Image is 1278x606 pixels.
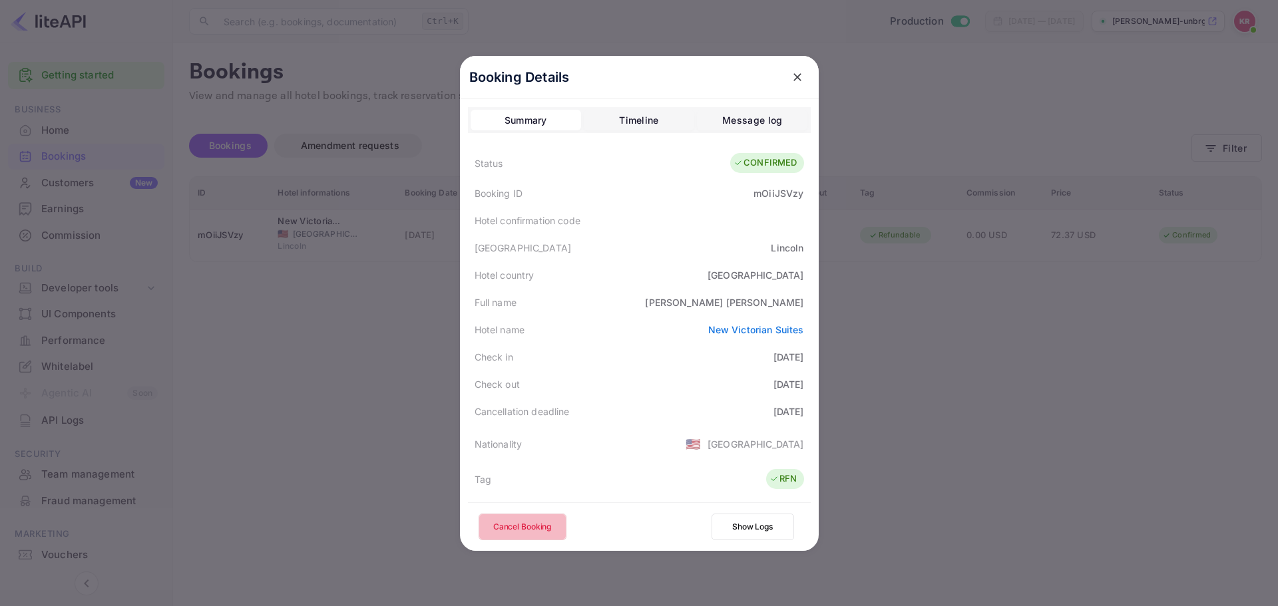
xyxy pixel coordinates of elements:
button: close [785,65,809,89]
p: Booking Details [469,67,570,87]
div: Booking ID [475,186,523,200]
div: Cancellation deadline [475,404,570,418]
div: Tag [475,472,491,486]
div: [PERSON_NAME] [PERSON_NAME] [645,295,803,309]
div: CONFIRMED [734,156,797,170]
div: [GEOGRAPHIC_DATA] [708,437,804,451]
button: Summary [471,110,581,131]
div: Nationality [475,437,523,451]
div: [DATE] [773,350,804,364]
div: Message log [722,112,782,128]
div: Hotel name [475,323,525,337]
div: RFN [769,472,797,486]
div: Check out [475,377,520,391]
div: Hotel confirmation code [475,214,580,227]
button: Message log [697,110,807,131]
div: Hotel country [475,268,534,282]
span: United States [686,432,701,456]
div: Timeline [619,112,658,128]
button: Cancel Booking [479,514,566,540]
div: [DATE] [773,377,804,391]
a: New Victorian Suites [708,324,804,335]
button: Show Logs [712,514,794,540]
div: Check in [475,350,513,364]
div: [DATE] [773,404,804,418]
div: Status [475,156,503,170]
button: Timeline [584,110,694,131]
div: Summary [505,112,547,128]
div: [GEOGRAPHIC_DATA] [708,268,804,282]
div: Lincoln [771,241,803,255]
div: [GEOGRAPHIC_DATA] [475,241,572,255]
div: Full name [475,295,517,309]
div: mOiiJSVzy [753,186,803,200]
